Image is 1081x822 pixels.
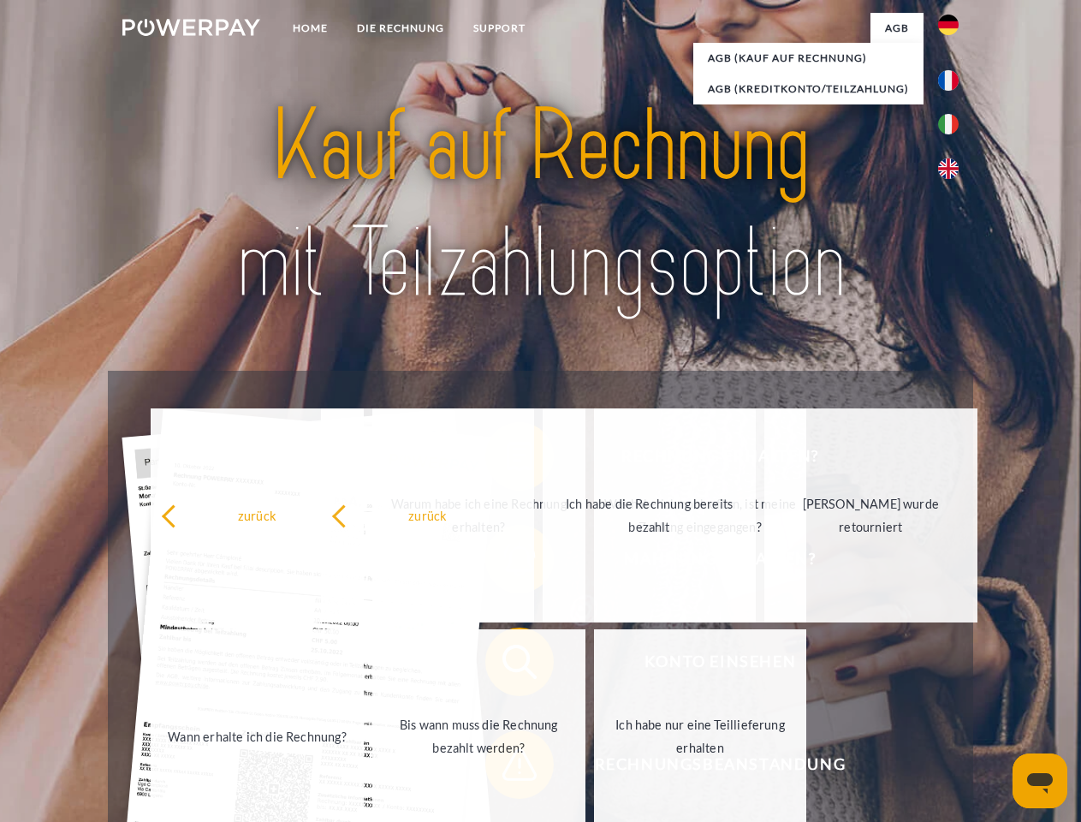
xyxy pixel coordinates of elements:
[342,13,459,44] a: DIE RECHNUNG
[331,503,524,527] div: zurück
[1013,753,1067,808] iframe: Schaltfläche zum Öffnen des Messaging-Fensters
[459,13,540,44] a: SUPPORT
[775,492,967,539] div: [PERSON_NAME] wurde retourniert
[938,158,959,179] img: en
[163,82,918,328] img: title-powerpay_de.svg
[693,43,924,74] a: AGB (Kauf auf Rechnung)
[604,713,797,759] div: Ich habe nur eine Teillieferung erhalten
[938,114,959,134] img: it
[122,19,260,36] img: logo-powerpay-white.svg
[938,70,959,91] img: fr
[278,13,342,44] a: Home
[161,724,353,748] div: Wann erhalte ich die Rechnung?
[553,492,745,539] div: Ich habe die Rechnung bereits bezahlt
[938,15,959,35] img: de
[383,713,575,759] div: Bis wann muss die Rechnung bezahlt werden?
[693,74,924,104] a: AGB (Kreditkonto/Teilzahlung)
[161,503,353,527] div: zurück
[870,13,924,44] a: agb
